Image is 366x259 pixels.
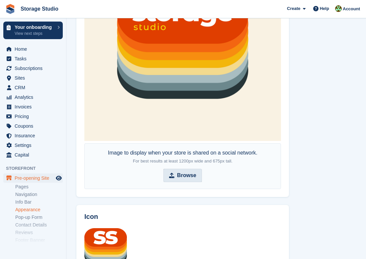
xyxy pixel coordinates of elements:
span: For best results at least 1200px wide and 675px tall. [133,159,232,163]
a: menu [3,93,63,102]
a: menu [3,150,63,160]
span: Pre-opening Site [15,173,54,183]
span: Coupons [15,121,54,131]
span: Analytics [15,93,54,102]
img: stora-icon-8386f47178a22dfd0bd8f6a31ec36ba5ce8667c1dd55bd0f319d3a0aa187defe.svg [5,4,15,14]
span: Capital [15,150,54,160]
p: Your onboarding [15,25,54,30]
a: Info Bar [15,199,63,205]
h2: Icon [84,213,281,221]
span: Settings [15,141,54,150]
span: Insurance [15,131,54,140]
a: menu [3,121,63,131]
span: Storefront [6,165,66,172]
a: menu [3,44,63,54]
a: Pop-up Form [15,214,63,221]
span: Account [343,6,360,12]
a: Reviews [15,229,63,236]
span: Pricing [15,112,54,121]
a: menu [3,141,63,150]
span: Help [320,5,329,12]
a: Appearance [15,207,63,213]
p: View next steps [15,31,54,36]
div: Image to display when your store is shared on a social network. [108,149,257,165]
a: Storage Studio [18,3,61,14]
a: menu [3,54,63,63]
a: Your onboarding View next steps [3,22,63,39]
a: Navigation [15,191,63,198]
a: menu [3,131,63,140]
span: Sites [15,73,54,83]
span: Create [287,5,300,12]
input: Browse [163,169,202,182]
span: Tasks [15,54,54,63]
a: Pages [15,184,63,190]
a: menu [3,83,63,92]
a: menu [3,73,63,83]
span: Subscriptions [15,64,54,73]
strong: Browse [177,171,196,179]
span: CRM [15,83,54,92]
a: menu [3,112,63,121]
a: Footer Banner [15,237,63,243]
a: Preview store [55,174,63,182]
span: Invoices [15,102,54,111]
span: Home [15,44,54,54]
a: menu [3,173,63,183]
a: menu [3,64,63,73]
a: Contact Details [15,222,63,228]
a: menu [3,102,63,111]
